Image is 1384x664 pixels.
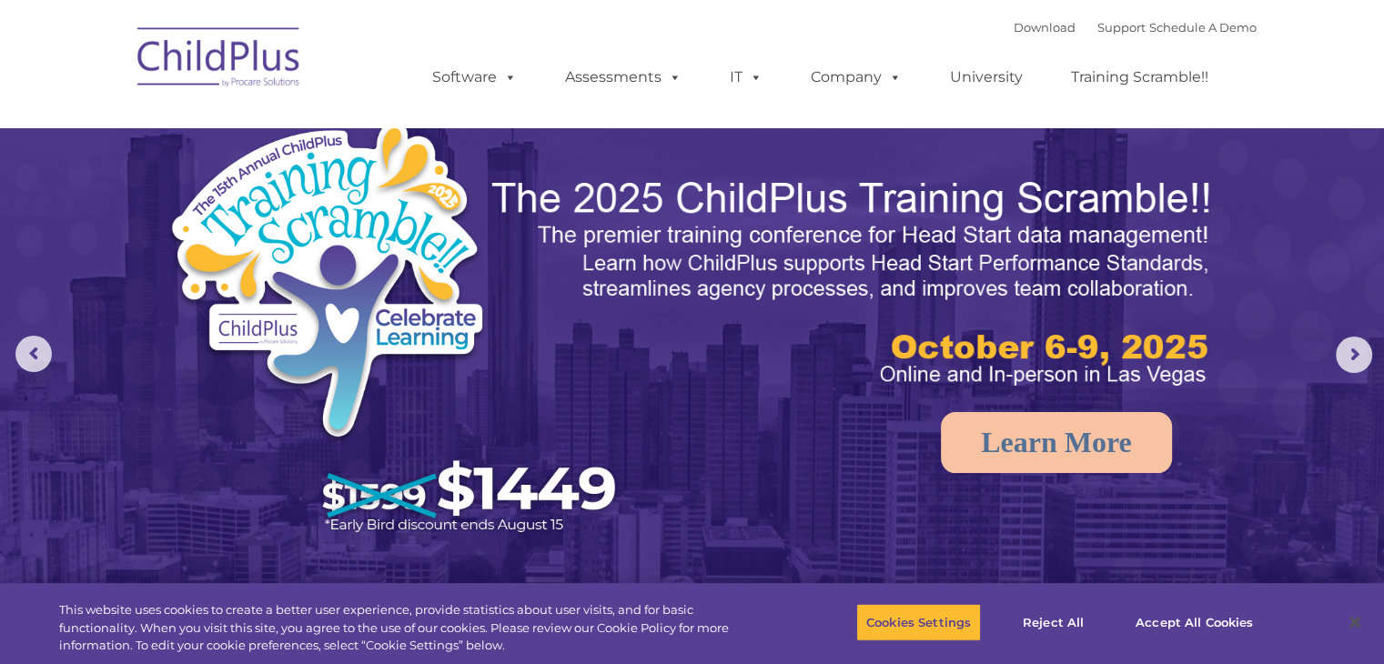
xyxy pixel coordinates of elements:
[253,195,330,208] span: Phone number
[1014,20,1076,35] a: Download
[856,603,981,641] button: Cookies Settings
[59,601,762,655] div: This website uses cookies to create a better user experience, provide statistics about user visit...
[414,59,535,96] a: Software
[1335,602,1375,642] button: Close
[1097,20,1146,35] a: Support
[793,59,920,96] a: Company
[941,412,1172,473] a: Learn More
[1053,59,1227,96] a: Training Scramble!!
[547,59,700,96] a: Assessments
[253,120,308,134] span: Last name
[712,59,781,96] a: IT
[128,15,310,106] img: ChildPlus by Procare Solutions
[1014,20,1257,35] font: |
[1126,603,1263,641] button: Accept All Cookies
[996,603,1110,641] button: Reject All
[1149,20,1257,35] a: Schedule A Demo
[932,59,1041,96] a: University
